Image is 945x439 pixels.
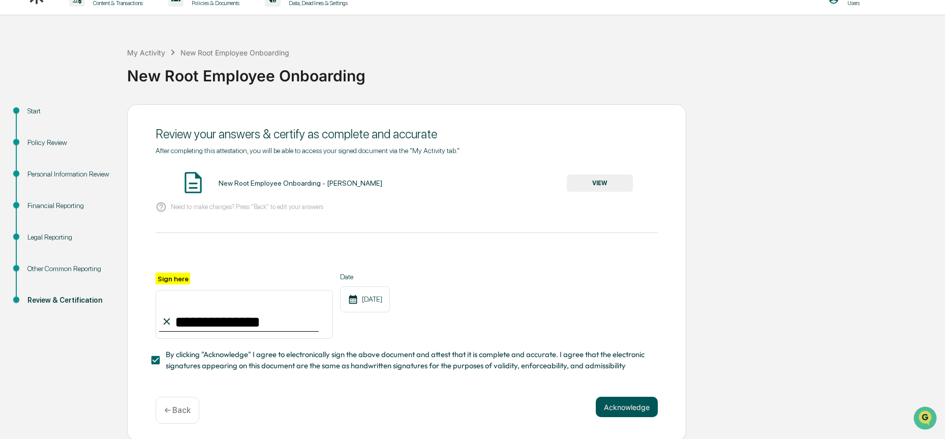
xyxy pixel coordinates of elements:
[219,179,382,187] div: New Root Employee Onboarding - [PERSON_NAME]
[101,172,123,180] span: Pylon
[6,143,68,162] a: 🔎Data Lookup
[27,137,111,148] div: Policy Review
[173,81,185,93] button: Start new chat
[340,286,390,312] div: [DATE]
[180,48,289,57] div: New Root Employee Onboarding
[156,127,658,141] div: Review your answers & certify as complete and accurate
[567,174,633,192] button: VIEW
[70,124,130,142] a: 🗄️Attestations
[171,203,323,211] p: Need to make changes? Press "Back" to edit your answers
[10,149,18,157] div: 🔎
[10,129,18,137] div: 🖐️
[27,232,111,243] div: Legal Reporting
[27,106,111,116] div: Start
[166,349,650,372] span: By clicking "Acknowledge" I agree to electronically sign the above document and attest that it is...
[10,21,185,38] p: How can we help?
[35,88,129,96] div: We're available if you need us!
[180,170,206,195] img: Document Icon
[27,264,111,274] div: Other Common Reporting
[164,405,191,415] p: ← Back
[72,172,123,180] a: Powered byPylon
[27,295,111,306] div: Review & Certification
[10,78,28,96] img: 1746055101610-c473b297-6a78-478c-a979-82029cc54cd1
[156,273,190,284] label: Sign here
[35,78,167,88] div: Start new chat
[127,58,940,85] div: New Root Employee Onboarding
[74,129,82,137] div: 🗄️
[156,147,460,155] span: After completing this attestation, you will be able to access your signed document via the "My Ac...
[27,200,111,211] div: Financial Reporting
[27,169,111,180] div: Personal Information Review
[84,128,126,138] span: Attestations
[6,124,70,142] a: 🖐️Preclearance
[20,128,66,138] span: Preclearance
[596,397,658,417] button: Acknowledge
[912,405,940,433] iframe: Open customer support
[340,273,390,281] label: Date
[20,148,64,158] span: Data Lookup
[127,48,165,57] div: My Activity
